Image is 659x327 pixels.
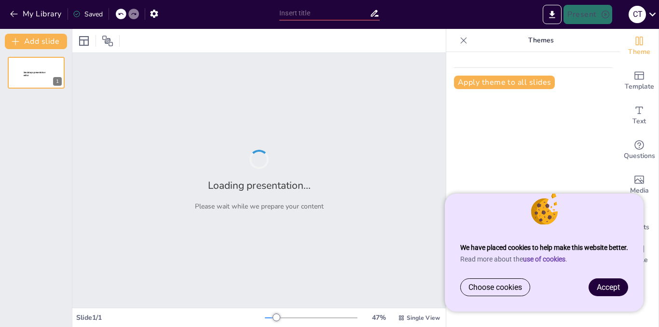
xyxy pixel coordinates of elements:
[367,313,390,322] div: 47 %
[208,179,311,192] h2: Loading presentation...
[620,29,659,64] div: Change the overall theme
[620,133,659,168] div: Get real-time input from your audience
[468,283,522,292] span: Choose cookies
[460,255,628,263] p: Read more about the .
[8,57,65,89] div: 1
[620,168,659,202] div: Add images, graphics, shapes or video
[624,151,655,161] span: Questions
[279,6,370,20] input: Insert title
[195,202,324,211] p: Please wait while we prepare your content
[24,71,45,77] span: Sendsteps presentation editor
[5,34,67,49] button: Add slide
[597,283,620,292] span: Accept
[630,185,649,196] span: Media
[620,98,659,133] div: Add text boxes
[461,279,530,296] a: Choose cookies
[563,5,612,24] button: Present
[102,35,113,47] span: Position
[589,279,628,296] a: Accept
[629,5,646,24] button: C T
[471,29,610,52] p: Themes
[76,33,92,49] div: Layout
[7,6,66,22] button: My Library
[625,81,654,92] span: Template
[523,255,565,263] a: use of cookies
[632,116,646,127] span: Text
[76,313,265,322] div: Slide 1 / 1
[53,77,62,86] div: 1
[629,6,646,23] div: C T
[460,244,628,251] strong: We have placed cookies to help make this website better.
[454,76,555,89] button: Apply theme to all slides
[620,64,659,98] div: Add ready made slides
[628,47,650,57] span: Theme
[543,5,562,24] button: Export to PowerPoint
[407,314,440,322] span: Single View
[73,10,103,19] div: Saved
